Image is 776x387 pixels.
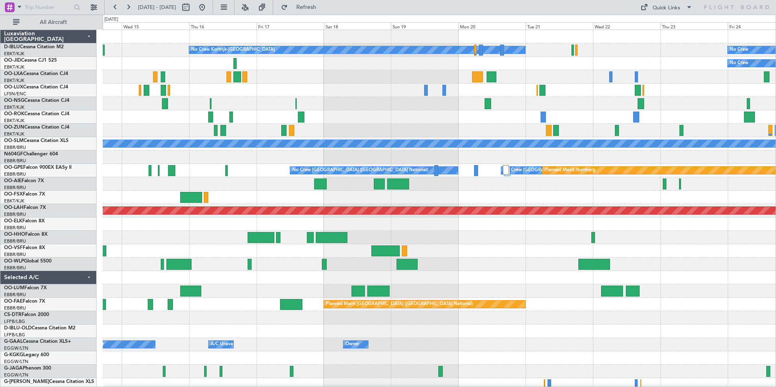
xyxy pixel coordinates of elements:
[277,1,326,14] button: Refresh
[4,359,28,365] a: EGGW/LTN
[4,144,26,150] a: EBBR/BRU
[4,312,22,317] span: CS-DTR
[191,44,275,56] div: No Crew Kortrijk-[GEOGRAPHIC_DATA]
[4,326,75,331] a: D-IBLU-OLDCessna Citation M2
[4,77,24,84] a: EBKT/KJK
[4,45,20,49] span: D-IBLU
[4,178,44,183] a: OO-AIEFalcon 7X
[4,91,26,97] a: LFSN/ENC
[4,171,26,177] a: EBBR/BRU
[4,98,69,103] a: OO-NSGCessna Citation CJ4
[4,379,49,384] span: G-[PERSON_NAME]
[4,286,24,290] span: OO-LUM
[257,22,324,30] div: Fri 17
[345,338,359,350] div: Owner
[4,379,94,384] a: G-[PERSON_NAME]Cessna Citation XLS
[4,326,32,331] span: D-IBLU-OLD
[25,1,71,13] input: Trip Number
[4,125,69,130] a: OO-ZUNCessna Citation CJ4
[4,286,47,290] a: OO-LUMFalcon 7X
[4,165,71,170] a: OO-GPEFalcon 900EX EASy II
[730,44,748,56] div: No Crew
[4,299,45,304] a: OO-FAEFalcon 7X
[391,22,458,30] div: Sun 19
[4,152,23,157] span: N604GF
[4,345,28,351] a: EGGW/LTN
[4,71,68,76] a: OO-LXACessna Citation CJ4
[730,57,748,69] div: No Crew
[138,4,176,11] span: [DATE] - [DATE]
[4,259,52,264] a: OO-WLPGlobal 5500
[4,205,24,210] span: OO-LAH
[326,298,473,310] div: Planned Maint [GEOGRAPHIC_DATA] ([GEOGRAPHIC_DATA] National)
[4,138,69,143] a: OO-SLMCessna Citation XLS
[324,22,391,30] div: Sat 18
[4,353,23,357] span: G-KGKG
[4,372,28,378] a: EGGW/LTN
[4,138,24,143] span: OO-SLM
[4,51,24,57] a: EBKT/KJK
[289,4,323,10] span: Refresh
[4,238,26,244] a: EBBR/BRU
[4,339,23,344] span: G-GAAL
[4,265,26,271] a: EBBR/BRU
[4,198,24,204] a: EBKT/KJK
[4,305,26,311] a: EBBR/BRU
[4,245,23,250] span: OO-VSF
[189,22,257,30] div: Thu 16
[4,232,25,237] span: OO-HHO
[4,252,26,258] a: EBBR/BRU
[4,205,46,210] a: OO-LAHFalcon 7X
[4,131,24,137] a: EBKT/KJK
[4,232,47,237] a: OO-HHOFalcon 8X
[545,164,595,176] div: Planned Maint Nurnberg
[4,219,22,224] span: OO-ELK
[4,125,24,130] span: OO-ZUN
[4,366,51,371] a: G-JAGAPhenom 300
[4,152,58,157] a: N604GFChallenger 604
[4,185,26,191] a: EBBR/BRU
[4,85,68,90] a: OO-LUXCessna Citation CJ4
[4,192,45,197] a: OO-FSXFalcon 7X
[4,71,23,76] span: OO-LXA
[4,104,24,110] a: EBKT/KJK
[526,22,593,30] div: Tue 21
[4,45,64,49] a: D-IBLUCessna Citation M2
[4,112,69,116] a: OO-ROKCessna Citation CJ4
[4,165,23,170] span: OO-GPE
[4,318,25,325] a: LFPB/LBG
[21,19,86,25] span: All Aircraft
[4,366,23,371] span: G-JAGA
[104,16,118,23] div: [DATE]
[4,112,24,116] span: OO-ROK
[4,332,25,338] a: LFPB/LBG
[292,164,428,176] div: No Crew [GEOGRAPHIC_DATA] ([GEOGRAPHIC_DATA] National)
[4,211,26,217] a: EBBR/BRU
[4,58,57,63] a: OO-JIDCessna CJ1 525
[4,225,26,231] a: EBBR/BRU
[122,22,189,30] div: Wed 15
[4,312,49,317] a: CS-DTRFalcon 2000
[4,292,26,298] a: EBBR/BRU
[4,299,23,304] span: OO-FAE
[211,338,244,350] div: A/C Unavailable
[4,158,26,164] a: EBBR/BRU
[4,98,24,103] span: OO-NSG
[4,58,21,63] span: OO-JID
[653,4,680,12] div: Quick Links
[4,85,23,90] span: OO-LUX
[4,245,45,250] a: OO-VSFFalcon 8X
[636,1,696,14] button: Quick Links
[4,192,23,197] span: OO-FSX
[4,259,24,264] span: OO-WLP
[9,16,88,29] button: All Aircraft
[4,118,24,124] a: EBKT/KJK
[458,22,526,30] div: Mon 20
[4,353,49,357] a: G-KGKGLegacy 600
[660,22,728,30] div: Thu 23
[593,22,660,30] div: Wed 22
[4,339,71,344] a: G-GAALCessna Citation XLS+
[4,219,45,224] a: OO-ELKFalcon 8X
[4,178,22,183] span: OO-AIE
[4,64,24,70] a: EBKT/KJK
